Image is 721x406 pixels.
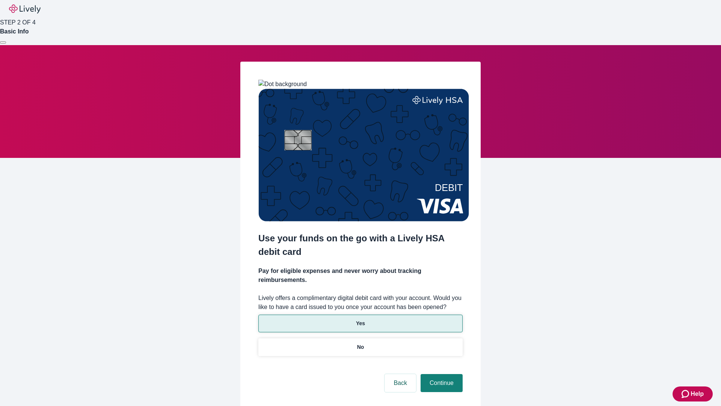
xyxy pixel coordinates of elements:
[691,389,704,398] span: Help
[9,5,41,14] img: Lively
[258,232,463,259] h2: Use your funds on the go with a Lively HSA debit card
[356,320,365,327] p: Yes
[357,343,364,351] p: No
[258,294,463,312] label: Lively offers a complimentary digital debit card with your account. Would you like to have a card...
[385,374,416,392] button: Back
[682,389,691,398] svg: Zendesk support icon
[673,386,713,401] button: Zendesk support iconHelp
[258,338,463,356] button: No
[258,80,307,89] img: Dot background
[258,89,469,221] img: Debit card
[258,315,463,332] button: Yes
[258,267,463,285] h4: Pay for eligible expenses and never worry about tracking reimbursements.
[421,374,463,392] button: Continue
